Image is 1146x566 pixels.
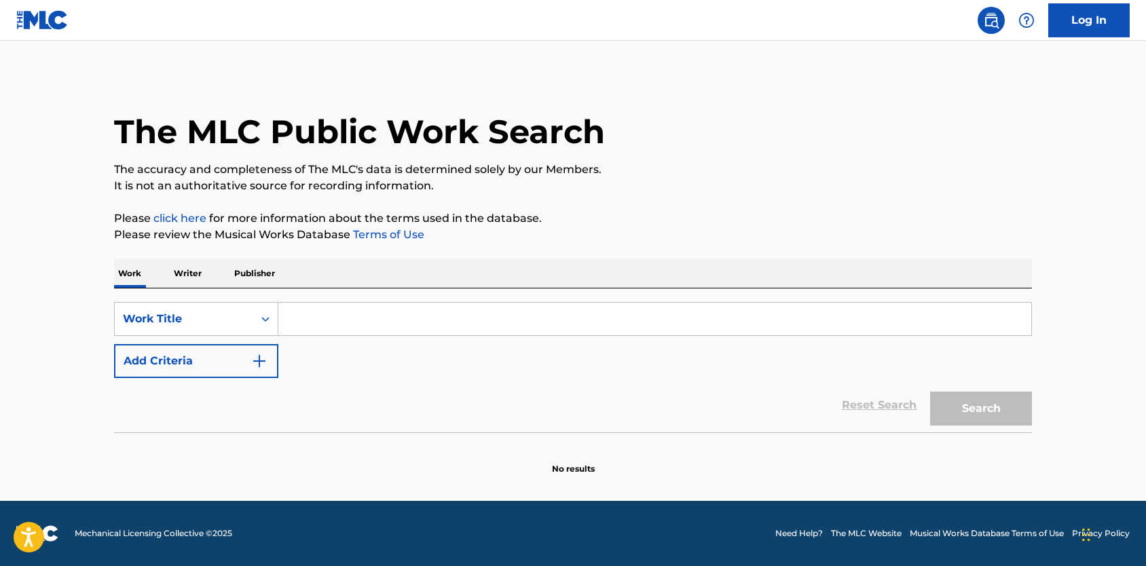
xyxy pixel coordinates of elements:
[1072,527,1130,540] a: Privacy Policy
[75,527,232,540] span: Mechanical Licensing Collective © 2025
[114,162,1032,178] p: The accuracy and completeness of The MLC's data is determined solely by our Members.
[170,259,206,288] p: Writer
[114,178,1032,194] p: It is not an authoritative source for recording information.
[114,227,1032,243] p: Please review the Musical Works Database
[16,525,58,542] img: logo
[1082,514,1090,555] div: Drag
[114,259,145,288] p: Work
[251,353,267,369] img: 9d2ae6d4665cec9f34b9.svg
[552,447,595,475] p: No results
[1078,501,1146,566] iframe: Chat Widget
[831,527,902,540] a: The MLC Website
[1018,12,1035,29] img: help
[983,12,999,29] img: search
[114,111,605,152] h1: The MLC Public Work Search
[910,527,1064,540] a: Musical Works Database Terms of Use
[114,302,1032,432] form: Search Form
[16,10,69,30] img: MLC Logo
[114,344,278,378] button: Add Criteria
[1013,7,1040,34] div: Help
[775,527,823,540] a: Need Help?
[153,212,206,225] a: click here
[1048,3,1130,37] a: Log In
[230,259,279,288] p: Publisher
[123,311,245,327] div: Work Title
[350,228,424,241] a: Terms of Use
[114,210,1032,227] p: Please for more information about the terms used in the database.
[978,7,1005,34] a: Public Search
